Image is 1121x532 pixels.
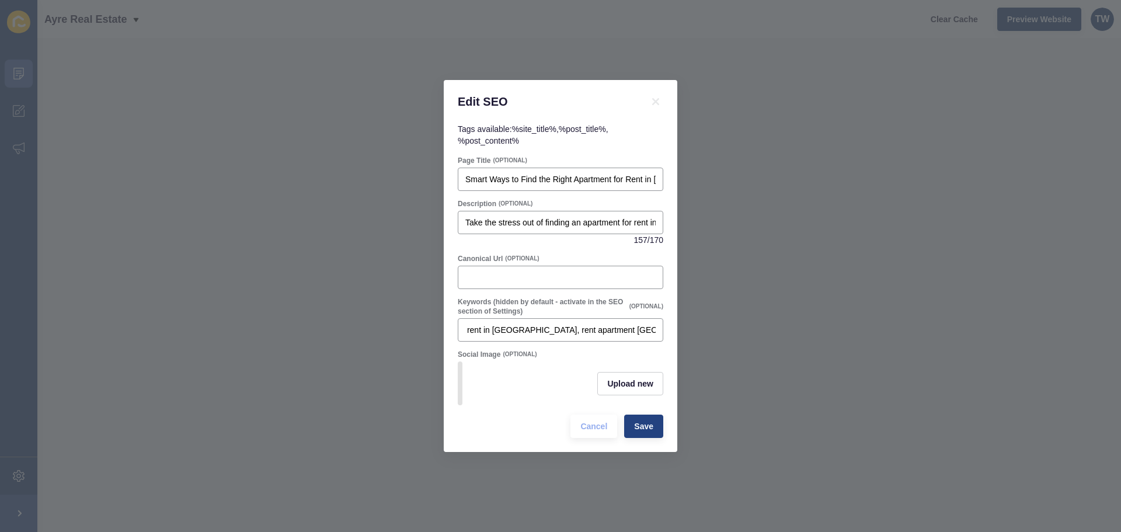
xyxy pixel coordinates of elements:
code: %post_content% [458,136,519,145]
code: %post_title% [559,124,606,134]
code: %site_title% [512,124,556,134]
button: Cancel [570,415,617,438]
span: Cancel [580,420,607,432]
span: (OPTIONAL) [629,302,663,311]
span: Save [634,420,653,432]
span: (OPTIONAL) [493,157,527,165]
span: 157 [633,234,647,246]
span: (OPTIONAL) [505,255,539,263]
span: / [647,234,650,246]
label: Description [458,199,496,208]
span: Tags available: , , [458,124,608,145]
span: (OPTIONAL) [503,350,537,359]
button: Upload new [597,372,663,395]
h1: Edit SEO [458,94,634,109]
label: Keywords (hidden by default - activate in the SEO section of Settings) [458,297,627,316]
span: (OPTIONAL) [499,200,532,208]
label: Page Title [458,156,490,165]
span: Upload new [607,378,653,390]
label: Social Image [458,350,500,359]
button: Save [624,415,663,438]
label: Canonical Url [458,254,503,263]
span: 170 [650,234,663,246]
